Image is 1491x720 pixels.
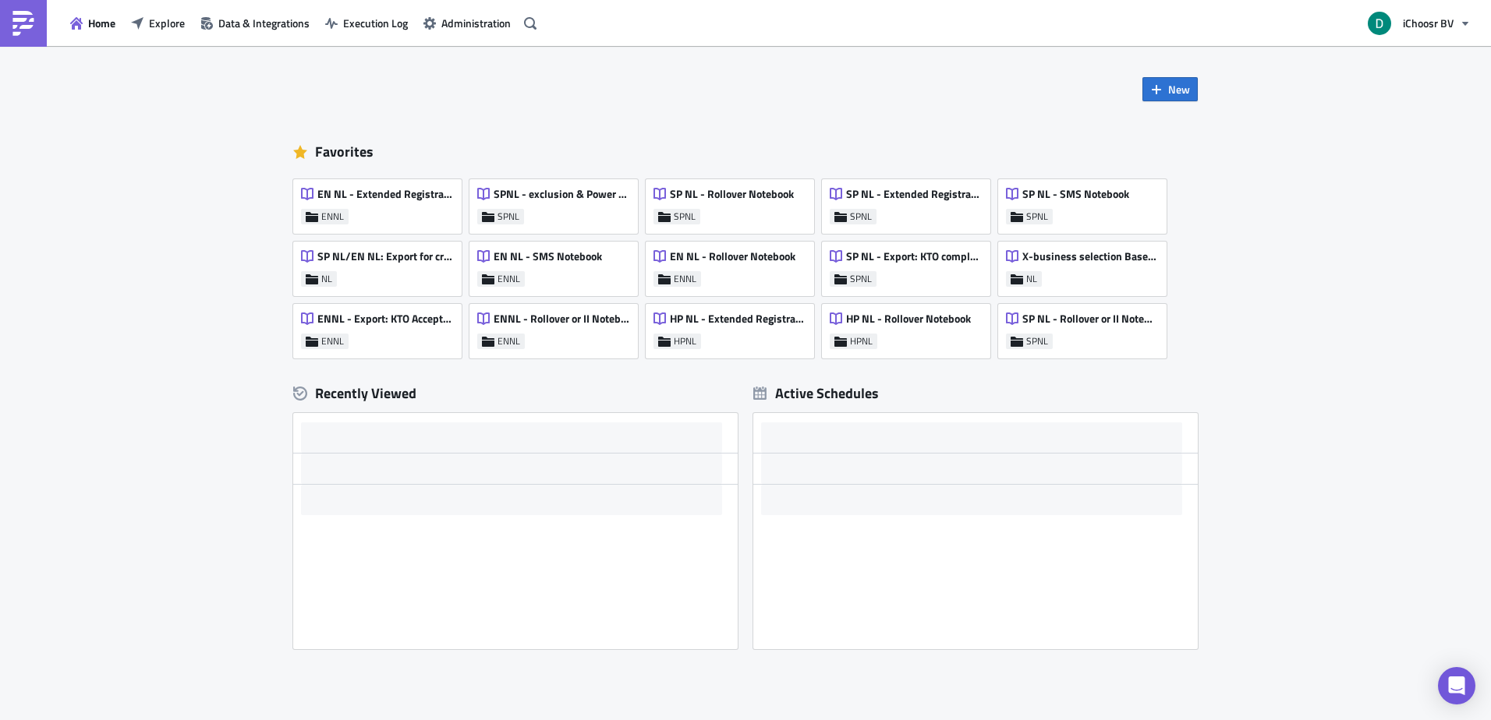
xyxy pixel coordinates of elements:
span: ENNL [321,335,344,348]
span: SP NL - Rollover or II Notebook [1022,312,1158,326]
button: New [1142,77,1198,101]
span: SP NL - Rollover Notebook [670,187,794,201]
a: EN NL - SMS NotebookENNL [469,234,646,296]
span: SPNL [1026,210,1048,223]
a: EN NL - Extended Registrations exportENNL [293,171,469,234]
a: X-business selection Base from ENNLNL [998,234,1174,296]
div: Active Schedules [753,384,879,402]
span: SP NL - Export: KTO completed/declined #4000 for VEH [846,249,982,263]
span: SPNL [498,210,519,223]
span: Explore [149,15,185,31]
a: HP NL - Rollover NotebookHPNL [822,296,998,358]
a: SP NL - Export: KTO completed/declined #4000 for VEHSPNL [822,234,998,296]
span: ENNL [674,273,696,285]
span: EN NL - Extended Registrations export [317,187,453,201]
span: Execution Log [343,15,408,31]
a: SP NL - Extended Registrations exportSPNL [822,171,998,234]
span: SPNL [674,210,696,223]
span: HPNL [674,335,696,348]
a: SP NL - Rollover or II NotebookSPNL [998,296,1174,358]
span: ENNL - Export: KTO Accepted #4000 for VEH [317,312,453,326]
span: Home [88,15,115,31]
span: NL [1026,273,1037,285]
span: SPNL - exclusion & Power back to grid list [494,187,629,201]
div: Recently Viewed [293,382,738,405]
span: EN NL - SMS Notebook [494,249,602,263]
span: SPNL [1026,335,1048,348]
a: ENNL - Export: KTO Accepted #4000 for VEHENNL [293,296,469,358]
span: New [1168,81,1190,97]
a: HP NL - Extended Registrations exportHPNL [646,296,822,358]
span: X-business selection Base from ENNL [1022,249,1158,263]
a: SP NL/EN NL: Export for cross check with CRM VEHNL [293,234,469,296]
a: SP NL - Rollover NotebookSPNL [646,171,822,234]
img: Avatar [1366,10,1393,37]
span: SPNL [850,273,872,285]
a: SP NL - SMS NotebookSPNL [998,171,1174,234]
a: EN NL - Rollover NotebookENNL [646,234,822,296]
span: SP NL - SMS Notebook [1022,187,1129,201]
span: iChoosr BV [1403,15,1454,31]
div: Open Intercom Messenger [1438,667,1475,704]
img: PushMetrics [11,11,36,36]
span: ENNL [498,335,520,348]
span: HPNL [850,335,873,348]
span: SP NL/EN NL: Export for cross check with CRM VEH [317,249,453,263]
span: HP NL - Extended Registrations export [670,312,806,326]
button: Data & Integrations [193,11,317,35]
span: SP NL - Extended Registrations export [846,187,982,201]
button: Explore [123,11,193,35]
span: Administration [441,15,511,31]
div: Favorites [293,140,1198,164]
span: ENNL [321,210,344,223]
span: EN NL - Rollover Notebook [670,249,795,263]
span: HP NL - Rollover Notebook [846,312,971,326]
button: Home [62,11,123,35]
span: NL [321,273,332,285]
span: ENNL [498,273,520,285]
span: ENNL - Rollover or II Notebook [494,312,629,326]
button: Execution Log [317,11,416,35]
button: Administration [416,11,519,35]
a: ENNL - Rollover or II NotebookENNL [469,296,646,358]
button: iChoosr BV [1358,6,1479,41]
span: Data & Integrations [218,15,310,31]
span: SPNL [850,210,872,223]
a: SPNL - exclusion & Power back to grid listSPNL [469,171,646,234]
